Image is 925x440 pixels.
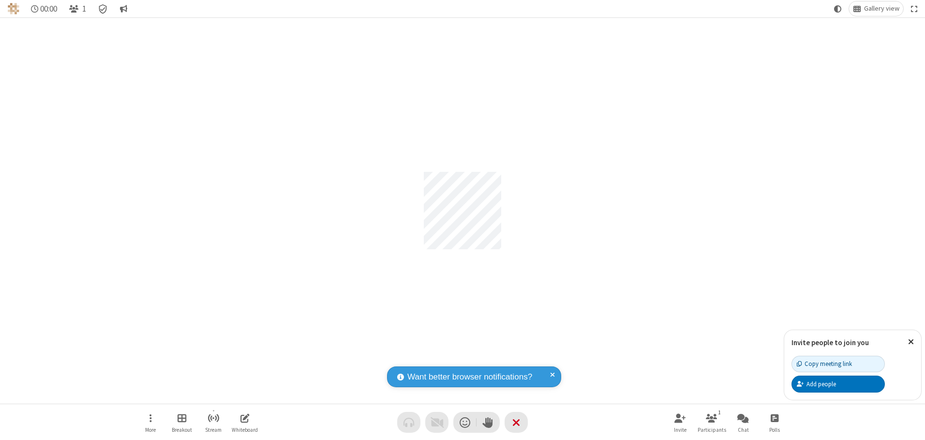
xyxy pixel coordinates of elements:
[145,427,156,433] span: More
[407,371,532,383] span: Want better browser notifications?
[397,412,420,433] button: Audio problem - check your Internet connection or call by phone
[232,427,258,433] span: Whiteboard
[425,412,448,433] button: Video
[199,409,228,436] button: Start streaming
[738,427,749,433] span: Chat
[205,427,222,433] span: Stream
[760,409,789,436] button: Open poll
[791,356,885,372] button: Copy meeting link
[698,427,726,433] span: Participants
[729,409,758,436] button: Open chat
[716,408,724,417] div: 1
[769,427,780,433] span: Polls
[505,412,528,433] button: End or leave meeting
[901,330,921,354] button: Close popover
[849,1,903,16] button: Change layout
[116,1,131,16] button: Conversation
[167,409,196,436] button: Manage Breakout Rooms
[791,338,869,347] label: Invite people to join you
[136,409,165,436] button: Open menu
[27,1,61,16] div: Timer
[666,409,695,436] button: Invite participants (Alt+I)
[65,1,90,16] button: Open participant list
[697,409,726,436] button: Open participant list
[907,1,922,16] button: Fullscreen
[230,409,259,436] button: Open shared whiteboard
[172,427,192,433] span: Breakout
[40,4,57,14] span: 00:00
[791,376,885,392] button: Add people
[797,359,852,368] div: Copy meeting link
[830,1,846,16] button: Using system theme
[8,3,19,15] img: QA Selenium DO NOT DELETE OR CHANGE
[82,4,86,14] span: 1
[864,5,899,13] span: Gallery view
[94,1,112,16] div: Meeting details Encryption enabled
[453,412,477,433] button: Send a reaction
[477,412,500,433] button: Raise hand
[674,427,686,433] span: Invite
